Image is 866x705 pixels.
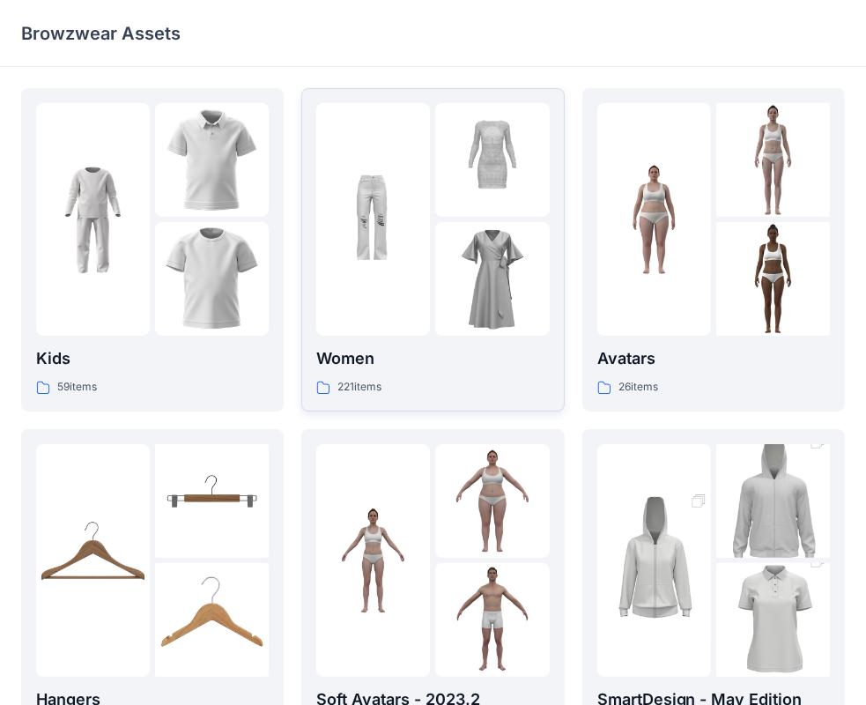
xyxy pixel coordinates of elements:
img: folder 3 [716,222,830,336]
img: folder 1 [316,163,430,277]
img: folder 2 [155,103,269,217]
img: folder 3 [435,563,549,677]
p: Kids [36,346,269,371]
img: folder 1 [36,503,150,617]
img: folder 1 [597,475,711,646]
img: folder 1 [597,163,711,277]
p: 221 items [337,378,381,397]
a: folder 1folder 2folder 3Kids59items [21,88,284,412]
a: folder 1folder 2folder 3Women221items [301,88,564,412]
img: folder 2 [435,103,549,217]
img: folder 1 [36,163,150,277]
p: Women [316,346,549,371]
img: folder 2 [716,416,830,587]
img: folder 2 [716,103,830,217]
a: folder 1folder 2folder 3Avatars26items [582,88,845,412]
img: folder 3 [155,222,269,336]
img: folder 1 [316,503,430,617]
img: folder 3 [155,563,269,677]
p: Browzwear Assets [21,21,181,46]
p: 59 items [57,378,97,397]
p: Avatars [597,346,830,371]
img: folder 2 [435,444,549,558]
p: 26 items [618,378,658,397]
img: folder 3 [435,222,549,336]
img: folder 2 [155,444,269,558]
